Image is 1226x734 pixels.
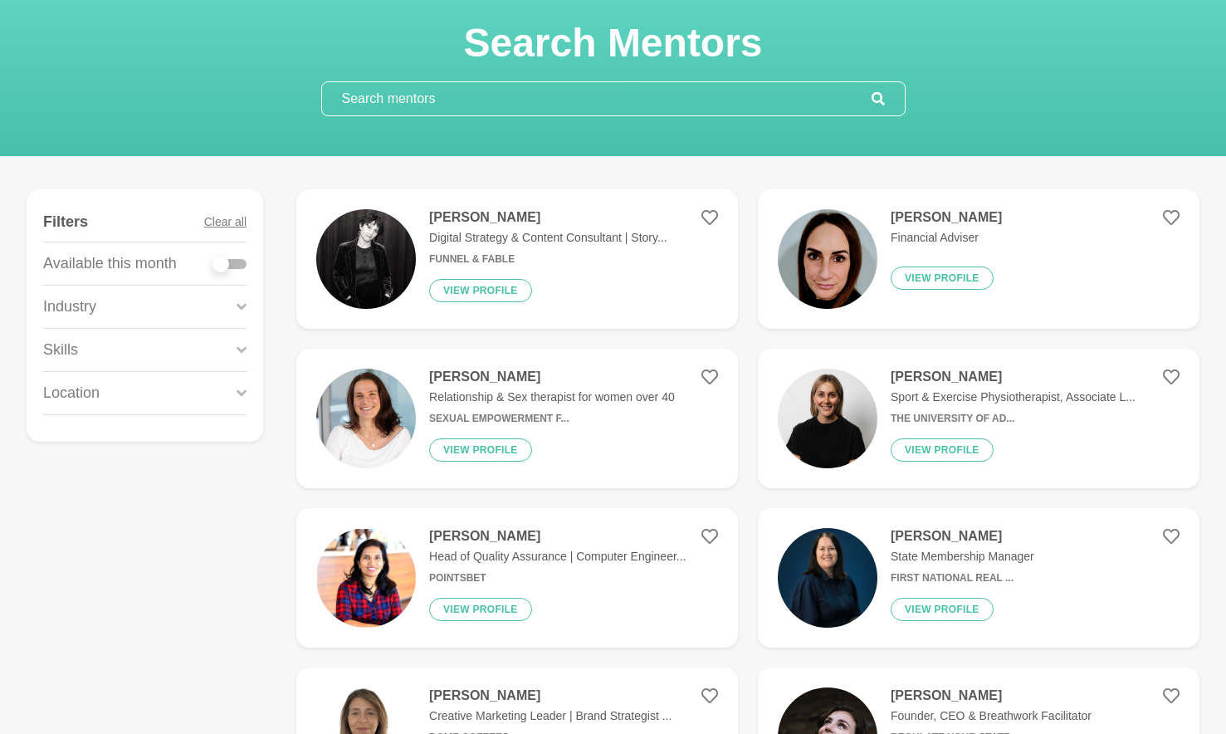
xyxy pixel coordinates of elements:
[429,548,686,565] p: Head of Quality Assurance | Computer Engineer...
[429,253,667,266] h6: Funnel & Fable
[778,528,877,628] img: 069e74e823061df2a8545ae409222f10bd8cae5f-900x600.png
[429,572,686,585] h6: PointsBet
[891,572,1034,585] h6: First National Real ...
[316,369,416,468] img: d6e4e6fb47c6b0833f5b2b80120bcf2f287bc3aa-2570x2447.jpg
[891,389,1136,406] p: Sport & Exercise Physiotherapist, Associate L...
[758,508,1199,648] a: [PERSON_NAME]State Membership ManagerFirst National Real ...View profile
[296,189,738,329] a: [PERSON_NAME]Digital Strategy & Content Consultant | Story...Funnel & FableView profile
[43,339,78,361] p: Skills
[429,389,675,406] p: Relationship & Sex therapist for women over 40
[429,413,675,425] h6: Sexual Empowerment f...
[429,438,532,462] button: View profile
[322,82,872,115] input: Search mentors
[296,508,738,648] a: [PERSON_NAME]Head of Quality Assurance | Computer Engineer...PointsBetView profile
[204,203,247,242] button: Clear all
[891,688,1092,704] h4: [PERSON_NAME]
[43,252,177,275] p: Available this month
[891,209,1002,226] h4: [PERSON_NAME]
[429,528,686,545] h4: [PERSON_NAME]
[891,528,1034,545] h4: [PERSON_NAME]
[316,209,416,309] img: 1044fa7e6122d2a8171cf257dcb819e56f039831-1170x656.jpg
[429,707,672,725] p: Creative Marketing Leader | Brand Strategist ...
[891,267,994,290] button: View profile
[891,548,1034,565] p: State Membership Manager
[891,229,1002,247] p: Financial Adviser
[778,369,877,468] img: 523c368aa158c4209afe732df04685bb05a795a5-1125x1128.jpg
[891,369,1136,385] h4: [PERSON_NAME]
[429,369,675,385] h4: [PERSON_NAME]
[758,189,1199,329] a: [PERSON_NAME]Financial AdviserView profile
[43,382,100,404] p: Location
[429,688,672,704] h4: [PERSON_NAME]
[891,707,1092,725] p: Founder, CEO & Breathwork Facilitator
[429,598,532,621] button: View profile
[891,413,1136,425] h6: The University of Ad...
[316,528,416,628] img: 59f335efb65c6b3f8f0c6c54719329a70c1332df-242x243.png
[321,18,906,68] h1: Search Mentors
[43,213,88,232] h4: Filters
[429,279,532,302] button: View profile
[429,229,667,247] p: Digital Strategy & Content Consultant | Story...
[891,438,994,462] button: View profile
[758,349,1199,488] a: [PERSON_NAME]Sport & Exercise Physiotherapist, Associate L...The University of Ad...View profile
[778,209,877,309] img: 2462cd17f0db61ae0eaf7f297afa55aeb6b07152-1255x1348.jpg
[296,349,738,488] a: [PERSON_NAME]Relationship & Sex therapist for women over 40Sexual Empowerment f...View profile
[43,296,96,318] p: Industry
[429,209,667,226] h4: [PERSON_NAME]
[891,598,994,621] button: View profile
